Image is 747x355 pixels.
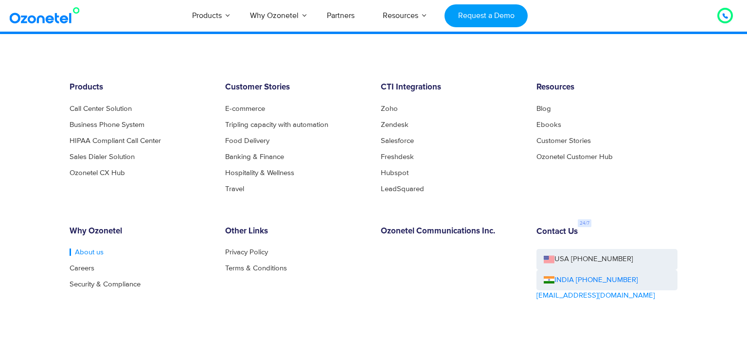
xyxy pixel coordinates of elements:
a: Terms & Conditions [225,265,287,272]
a: Security & Compliance [70,281,141,288]
img: ind-flag.png [544,276,554,284]
a: E-commerce [225,105,265,112]
a: Sales Dialer Solution [70,153,135,160]
a: Ebooks [536,121,561,128]
a: HIPAA Compliant Call Center [70,137,161,144]
h6: Customer Stories [225,83,366,92]
img: us-flag.png [544,256,554,263]
a: Zendesk [381,121,409,128]
a: INDIA [PHONE_NUMBER] [544,275,638,286]
a: Banking & Finance [225,153,284,160]
a: USA [PHONE_NUMBER] [536,249,677,270]
a: Tripling capacity with automation [225,121,328,128]
a: Request a Demo [445,4,528,27]
h6: Contact Us [536,227,578,237]
a: Blog [536,105,551,112]
a: Zoho [381,105,398,112]
a: Business Phone System [70,121,144,128]
a: Call Center Solution [70,105,132,112]
a: About us [70,248,104,256]
a: Ozonetel Customer Hub [536,153,613,160]
a: Hubspot [381,169,409,177]
a: LeadSquared [381,185,424,193]
a: Ozonetel CX Hub [70,169,125,177]
h6: CTI Integrations [381,83,522,92]
h6: Ozonetel Communications Inc. [381,227,522,236]
a: Privacy Policy [225,248,268,256]
a: Travel [225,185,244,193]
h6: Why Ozonetel [70,227,211,236]
a: Customer Stories [536,137,591,144]
a: Careers [70,265,94,272]
a: Freshdesk [381,153,414,160]
h6: Resources [536,83,677,92]
h6: Products [70,83,211,92]
a: [EMAIL_ADDRESS][DOMAIN_NAME] [536,290,655,302]
a: Salesforce [381,137,414,144]
a: Food Delivery [225,137,269,144]
a: Hospitality & Wellness [225,169,294,177]
h6: Other Links [225,227,366,236]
